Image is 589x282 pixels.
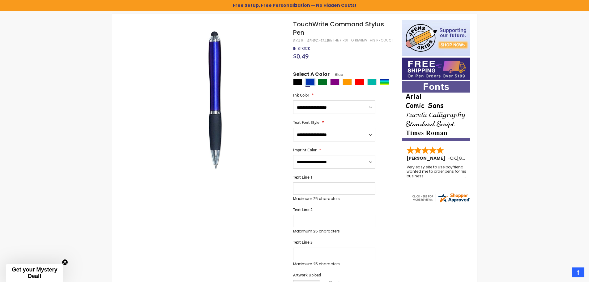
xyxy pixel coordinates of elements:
[407,165,467,178] div: Very easy site to use boyfriend wanted me to order pens for his business
[293,229,375,234] p: Maximum 25 characters
[293,46,310,51] div: Availability
[293,262,375,267] p: Maximum 25 characters
[293,240,313,245] span: Text Line 3
[402,81,470,141] img: font-personalization-examples
[293,52,309,60] span: $0.49
[12,267,57,279] span: Get your Mystery Deal!
[318,79,327,85] div: Green
[343,79,352,85] div: Orange
[293,196,375,201] p: Maximum 25 characters
[330,72,343,77] span: Blue
[330,79,339,85] div: Purple
[293,147,317,153] span: Imprint Color
[328,38,393,43] a: Be the first to review this product
[411,192,471,203] img: 4pens.com widget logo
[293,79,302,85] div: Black
[293,71,330,79] span: Select A Color
[447,155,502,161] span: - ,
[307,38,328,43] div: 4PHPC-1241
[411,199,471,205] a: 4pens.com certificate URL
[293,93,309,98] span: Ink Color
[305,79,315,85] div: Blue
[293,175,313,180] span: Text Line 1
[380,79,389,85] div: Assorted
[293,46,310,51] span: In stock
[6,264,63,282] div: Get your Mystery Deal!Close teaser
[450,155,456,161] span: OK
[62,259,68,265] button: Close teaser
[355,79,364,85] div: Red
[293,120,319,125] span: Text Font Style
[402,20,470,56] img: 4pens 4 kids
[402,58,470,80] img: Free shipping on orders over $199
[293,207,313,212] span: Text Line 2
[367,79,377,85] div: Teal
[293,272,321,278] span: Artwork Upload
[293,38,305,43] strong: SKU
[457,155,502,161] span: [GEOGRAPHIC_DATA]
[293,20,384,37] span: TouchWrite Command Stylus Pen
[144,29,285,171] img: blue-4phpc-1241-touchwrite-command-stylus-pen_1.jpg
[407,155,447,161] span: [PERSON_NAME]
